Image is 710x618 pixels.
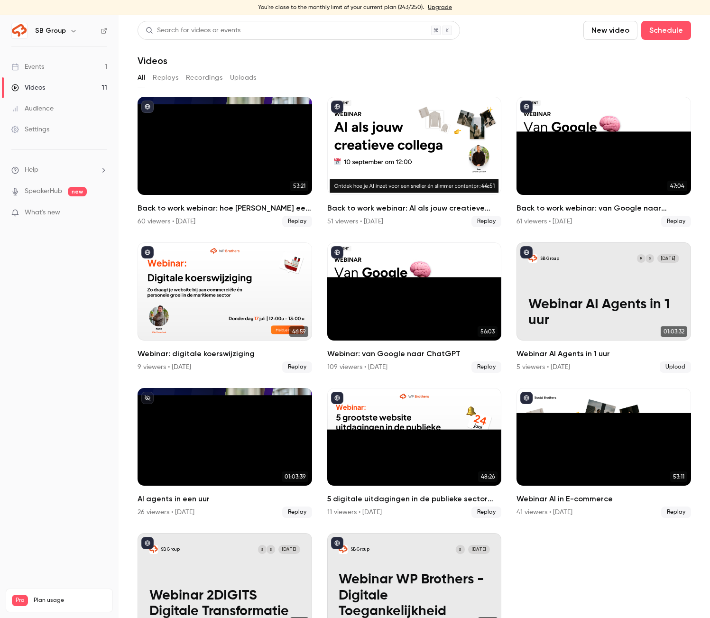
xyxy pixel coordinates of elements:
[516,203,691,214] h2: Back to work webinar: van Google naar ChatGPT
[516,507,572,517] div: 41 viewers • [DATE]
[327,388,502,518] li: 5 digitale uitdagingen in de publieke sector opgelost
[350,546,369,553] p: SB Group
[478,326,498,337] span: 56:03
[327,507,382,517] div: 11 viewers • [DATE]
[516,388,691,518] li: Webinar AI in E-commerce
[636,254,646,263] div: R
[327,217,383,226] div: 51 viewers • [DATE]
[138,362,191,372] div: 9 viewers • [DATE]
[428,4,452,11] a: Upgrade
[282,471,308,482] span: 01:03:39
[25,186,62,196] a: SpeakerHub
[12,595,28,606] span: Pro
[520,101,533,113] button: published
[667,181,687,191] span: 47:04
[161,546,180,553] p: SB Group
[146,26,240,36] div: Search for videos or events
[138,70,145,85] button: All
[520,392,533,404] button: published
[661,216,691,227] span: Replay
[153,70,178,85] button: Replays
[516,97,691,227] li: Back to work webinar: van Google naar ChatGPT
[35,26,66,36] h6: SB Group
[657,254,679,263] span: [DATE]
[331,101,343,113] button: published
[68,187,87,196] span: new
[278,545,300,553] span: [DATE]
[327,97,502,227] a: 44:51Back to work webinar: AI als jouw creatieve collega51 viewers • [DATE]Replay
[327,97,502,227] li: Back to work webinar: AI als jouw creatieve collega
[11,104,54,113] div: Audience
[290,181,308,191] span: 53:21
[138,388,312,518] a: 01:03:39AI agents in een uur26 viewers • [DATE]Replay
[141,101,154,113] button: published
[455,544,465,554] div: S
[138,242,312,373] li: Webinar: digitale koerswijziging
[516,97,691,227] a: 47:04Back to work webinar: van Google naar ChatGPT61 viewers • [DATE]Replay
[516,362,570,372] div: 5 viewers • [DATE]
[327,203,502,214] h2: Back to work webinar: AI als jouw creatieve collega
[138,242,312,373] a: 46:59Webinar: digitale koerswijziging9 viewers • [DATE]Replay
[471,216,501,227] span: Replay
[138,388,312,518] li: AI agents in een uur
[641,21,691,40] button: Schedule
[516,493,691,505] h2: Webinar AI in E-commerce
[258,544,267,554] div: S
[327,362,387,372] div: 109 viewers • [DATE]
[327,348,502,360] h2: Webinar: van Google naar ChatGPT
[138,507,194,517] div: 26 viewers • [DATE]
[12,23,27,38] img: SB Group
[670,471,687,482] span: 53:11
[141,246,154,258] button: published
[645,254,655,263] div: S
[327,242,502,373] a: 56:03Webinar: van Google naar ChatGPT109 viewers • [DATE]Replay
[471,361,501,373] span: Replay
[516,242,691,373] li: Webinar AI Agents in 1 uur
[289,326,308,337] span: 46:59
[141,537,154,549] button: published
[138,348,312,360] h2: Webinar: digitale koerswijziging
[528,297,679,329] p: Webinar AI Agents in 1 uur
[138,217,195,226] div: 60 viewers • [DATE]
[25,165,38,175] span: Help
[516,348,691,360] h2: Webinar AI Agents in 1 uur
[479,181,498,191] span: 44:51
[230,70,257,85] button: Uploads
[661,326,687,337] span: 01:03:32
[540,256,559,262] p: SB Group
[25,208,60,218] span: What's new
[327,242,502,373] li: Webinar: van Google naar ChatGPT
[141,392,154,404] button: unpublished
[138,97,312,227] a: 53:21Back to work webinar: hoe [PERSON_NAME] een eigen AI agent?60 viewers • [DATE]Replay
[331,537,343,549] button: published
[583,21,637,40] button: New video
[661,507,691,518] span: Replay
[138,21,691,612] section: Videos
[138,55,167,66] h1: Videos
[331,246,343,258] button: published
[520,246,533,258] button: published
[478,471,498,482] span: 48:26
[282,361,312,373] span: Replay
[331,392,343,404] button: published
[11,125,49,134] div: Settings
[11,83,45,92] div: Videos
[327,388,502,518] a: 48:265 digitale uitdagingen in de publieke sector opgelost11 viewers • [DATE]Replay
[11,165,107,175] li: help-dropdown-opener
[282,507,312,518] span: Replay
[471,507,501,518] span: Replay
[468,545,490,553] span: [DATE]
[660,361,691,373] span: Upload
[516,388,691,518] a: 53:11Webinar AI in E-commerce41 viewers • [DATE]Replay
[34,597,107,604] span: Plan usage
[516,242,691,373] a: Webinar AI Agents in 1 uurSB GroupSR[DATE]Webinar AI Agents in 1 uur01:03:32Webinar AI Agents in ...
[138,203,312,214] h2: Back to work webinar: hoe [PERSON_NAME] een eigen AI agent?
[186,70,222,85] button: Recordings
[282,216,312,227] span: Replay
[11,62,44,72] div: Events
[138,493,312,505] h2: AI agents in een uur
[96,209,107,217] iframe: Noticeable Trigger
[266,544,276,554] div: S
[516,217,572,226] div: 61 viewers • [DATE]
[327,493,502,505] h2: 5 digitale uitdagingen in de publieke sector opgelost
